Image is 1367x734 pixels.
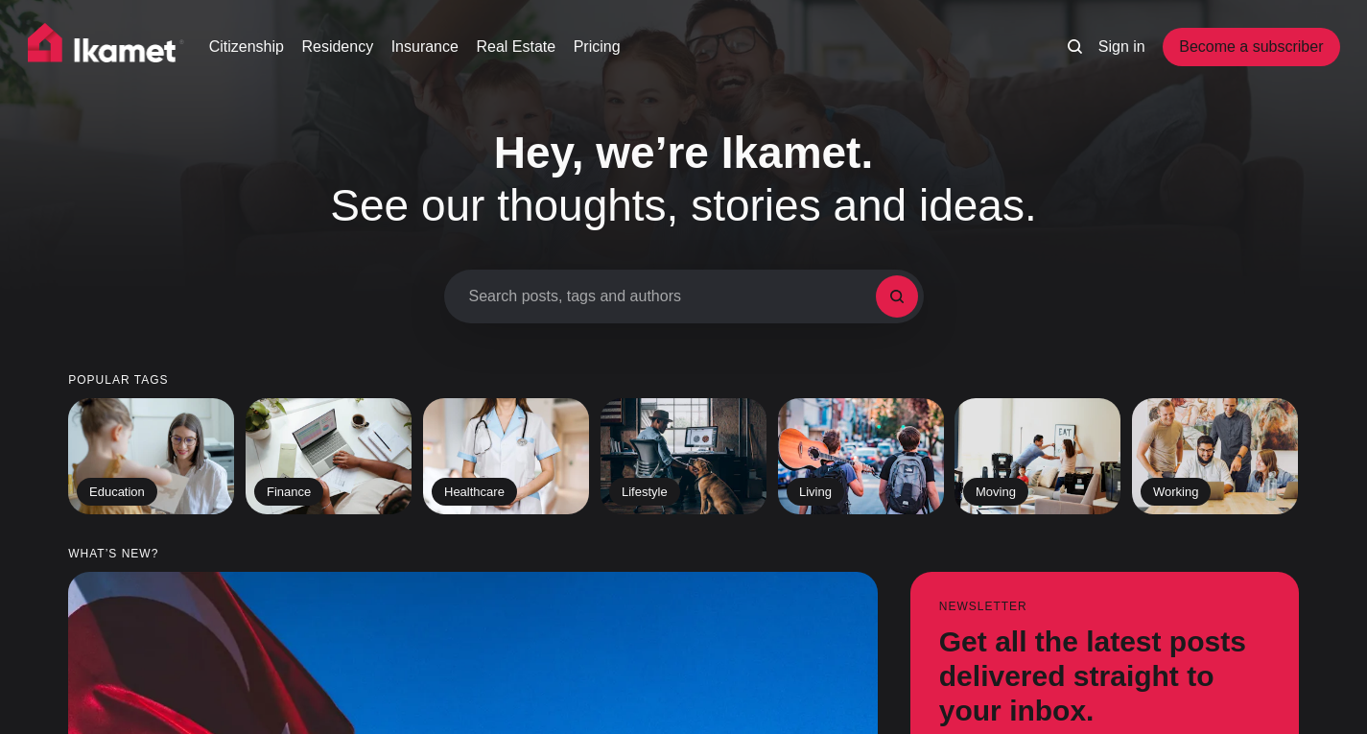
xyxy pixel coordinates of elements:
a: Lifestyle [601,398,766,514]
a: Healthcare [423,398,589,514]
h3: Get all the latest posts delivered straight to your inbox. [939,626,1270,729]
a: Real Estate [476,36,555,59]
a: Insurance [391,36,459,59]
h2: Living [787,478,844,507]
a: Sign in [1098,36,1145,59]
span: Search posts, tags and authors [469,287,876,305]
h2: Healthcare [432,478,517,507]
h2: Working [1141,478,1211,507]
small: What’s new? [68,548,1299,560]
small: Popular tags [68,374,1299,387]
a: Finance [246,398,412,514]
a: Living [778,398,944,514]
a: Residency [301,36,373,59]
span: Hey, we’re Ikamet. [494,128,873,178]
a: Become a subscriber [1163,28,1339,66]
h1: See our thoughts, stories and ideas. [276,127,1092,232]
h2: Education [77,478,157,507]
h2: Lifestyle [609,478,680,507]
a: Working [1132,398,1298,514]
img: Ikamet home [28,23,185,71]
a: Citizenship [209,36,284,59]
h2: Moving [963,478,1028,507]
a: Moving [955,398,1120,514]
a: Pricing [574,36,621,59]
a: Education [68,398,234,514]
small: Newsletter [939,601,1270,613]
h2: Finance [254,478,323,507]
